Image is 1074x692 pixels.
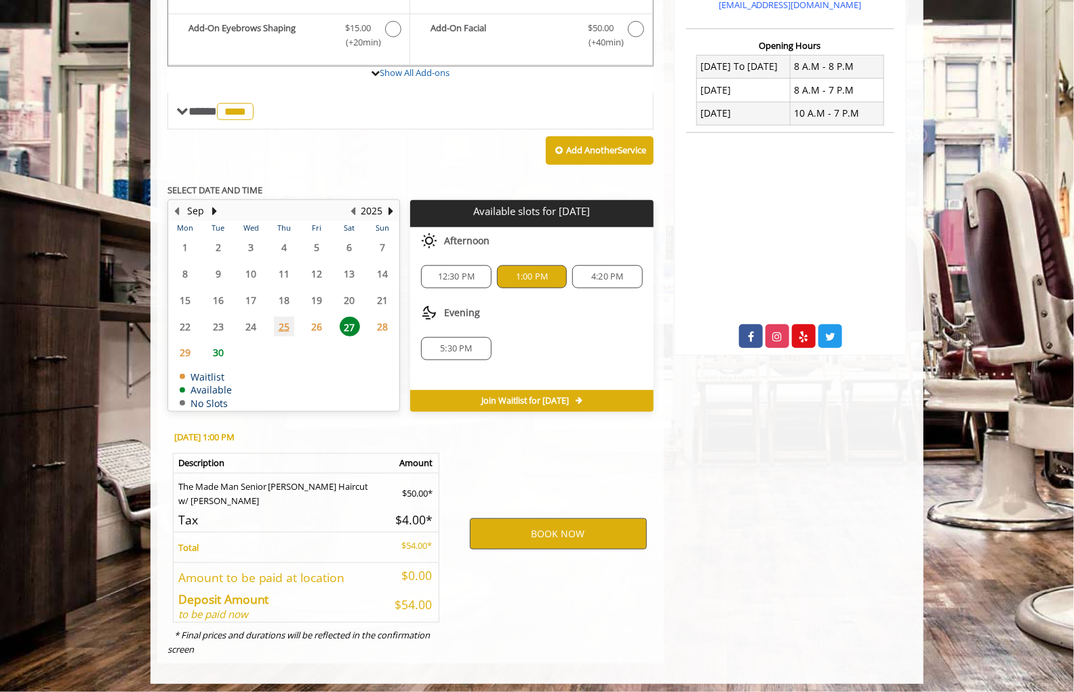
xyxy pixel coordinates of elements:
[421,337,491,360] div: 5:30 PM
[380,66,450,79] a: Show All Add-ons
[366,313,399,340] td: Select day28
[387,473,439,507] td: $50.00*
[178,607,248,621] i: to be paid now
[790,79,883,102] td: 8 A.M - 7 P.M
[188,21,332,50] b: Add-On Eyebrows Shaping
[347,204,358,218] button: Previous Year
[178,457,224,469] b: Description
[361,204,382,218] button: 2025
[169,340,201,366] td: Select day29
[366,221,399,235] th: Sun
[172,204,182,218] button: Previous Month
[417,21,645,53] label: Add-On Facial
[686,41,894,50] h3: Opening Hours
[392,539,433,553] p: $54.00*
[697,55,791,78] td: [DATE] To [DATE]
[591,271,623,282] span: 4:20 PM
[340,317,360,337] span: 27
[421,305,437,321] img: evening slots
[431,21,574,50] b: Add-On Facial
[167,629,430,655] i: * Final prices and durations will be reflected in the confirmation screen
[421,265,491,288] div: 12:30 PM
[385,204,396,218] button: Next Year
[416,206,648,217] p: Available slots for [DATE]
[697,79,791,102] td: [DATE]
[392,569,433,582] h5: $0.00
[372,317,393,337] span: 28
[470,518,647,550] button: BOOK NOW
[790,55,883,78] td: 8 A.M - 8 P.M
[589,21,614,35] span: $50.00
[444,235,490,246] span: Afternoon
[399,457,433,469] b: Amount
[300,313,333,340] td: Select day26
[697,102,791,125] td: [DATE]
[235,221,267,235] th: Wed
[516,271,548,282] span: 1:00 PM
[178,591,269,607] b: Deposit Amount
[345,21,371,35] span: $15.00
[572,265,642,288] div: 4:20 PM
[440,343,472,354] span: 5:30 PM
[175,343,195,362] span: 29
[169,221,201,235] th: Mon
[333,313,365,340] td: Select day27
[267,221,300,235] th: Thu
[167,184,262,196] b: SELECT DATE AND TIME
[481,396,569,406] span: Join Waitlist for [DATE]
[178,514,382,526] h5: Tax
[178,541,199,554] b: Total
[210,204,220,218] button: Next Month
[208,343,228,362] span: 30
[188,204,205,218] button: Sep
[790,102,883,125] td: 10 A.M - 7 P.M
[421,233,437,249] img: afternoon slots
[267,313,300,340] td: Select day25
[300,221,333,235] th: Fri
[581,35,621,50] span: (+40min )
[180,385,232,395] td: Available
[392,598,433,611] h5: $54.00
[567,144,647,156] b: Add Another Service
[438,271,475,282] span: 12:30 PM
[180,372,232,382] td: Waitlist
[174,431,235,443] b: [DATE] 1:00 PM
[444,307,480,318] span: Evening
[201,340,234,366] td: Select day30
[306,317,327,337] span: 26
[180,398,232,408] td: No Slots
[338,35,378,50] span: (+20min )
[392,514,433,526] h5: $4.00*
[178,571,382,584] h5: Amount to be paid at location
[274,317,294,337] span: 25
[175,21,403,53] label: Add-On Eyebrows Shaping
[546,136,654,165] button: Add AnotherService
[201,221,234,235] th: Tue
[174,473,388,507] td: The Made Man Senior [PERSON_NAME] Haircut w/ [PERSON_NAME]
[497,265,567,288] div: 1:00 PM
[333,221,365,235] th: Sat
